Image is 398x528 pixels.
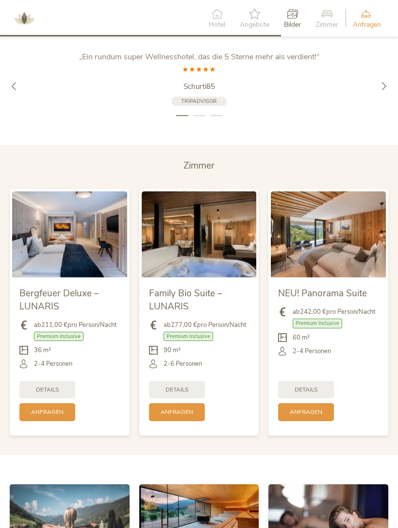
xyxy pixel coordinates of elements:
span: 2-4 Personen [34,359,72,368]
span: Anfragen [161,408,193,416]
span: Anfragen [353,21,381,28]
b: 277,00 € [171,321,197,329]
span: Anfragen [31,408,64,416]
span: 2-6 Personen [164,359,202,368]
span: ab pro Person/Nacht [34,321,116,329]
b: 242,00 € [300,307,326,316]
span: NEU! Panorama Suite [278,287,367,300]
span: Family Bio Suite – LUNARIS [149,287,222,313]
span: Schurti85 [183,82,215,91]
span: 90 m² [164,346,181,355]
span: „Ein rundum super Wellnesshotel, das die 5 Sterne mehr als verdient!“ [79,51,319,62]
img: AMONTI & LUNARIS Wellnessresort [10,4,39,33]
span: Zimmer [183,159,215,172]
span: Premium Inclusive [34,332,83,341]
img: Family Bio Suite – LUNARIS [142,191,257,277]
a: Tripadvisor [171,97,227,106]
span: 36 m² [34,346,51,355]
span: Bergfeuer Deluxe – LUNARIS [19,287,99,313]
span: Premium Inclusive [293,319,342,328]
span: ab pro Person/Nacht [164,321,246,329]
span: 2-4 Personen [293,347,331,356]
span: Details [166,386,188,394]
span: Angebote [240,21,269,28]
span: Bilder [284,21,301,28]
span: Zimmer [315,21,338,28]
span: Hotel [209,21,225,28]
span: 60 m² [293,333,310,342]
span: Premium Inclusive [164,332,213,341]
span: ab pro Person/Nacht [293,307,375,316]
span: Tripadvisor [181,98,217,105]
b: 211,00 € [41,321,67,329]
span: Details [295,386,317,394]
span: Details [36,386,59,394]
a: AMONTI & LUNARIS Wellnessresort [10,15,39,21]
a: Schurti85 [78,82,320,92]
img: Bergfeuer Deluxe – LUNARIS [12,191,127,277]
span: Anfragen [290,408,322,416]
img: NEU! Panorama Suite [271,191,386,277]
